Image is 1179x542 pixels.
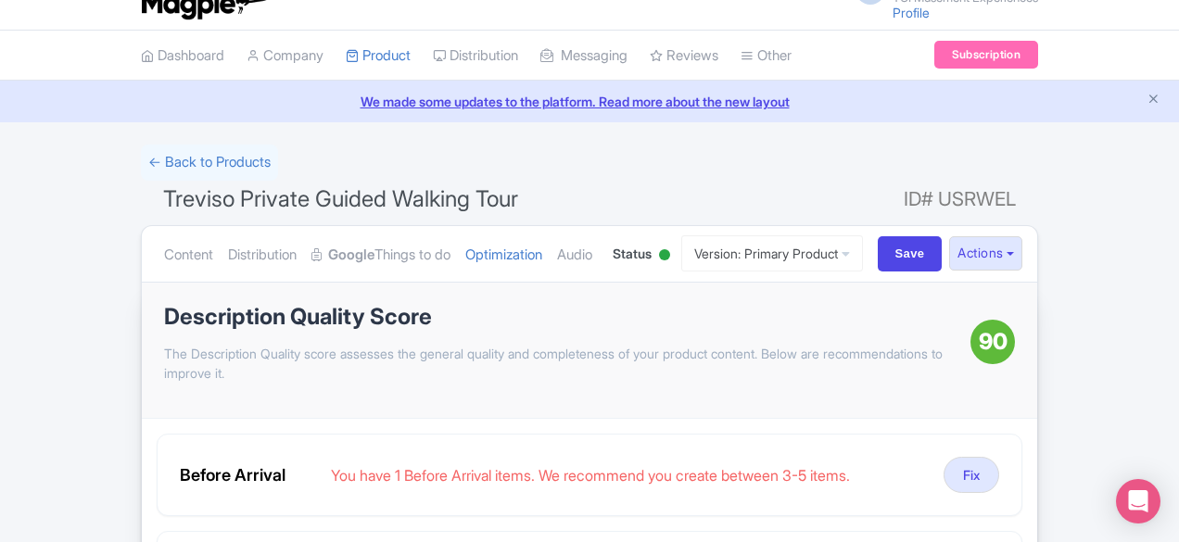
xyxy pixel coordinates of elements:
strong: Google [328,245,374,266]
a: Optimization [465,226,542,284]
span: 90 [979,325,1008,359]
a: Distribution [228,226,297,284]
input: Save [878,236,943,271]
a: Profile [893,5,930,20]
a: Distribution [433,31,518,82]
a: Messaging [540,31,628,82]
a: We made some updates to the platform. Read more about the new layout [11,92,1168,111]
button: Actions [949,236,1022,271]
a: Reviews [650,31,718,82]
p: The Description Quality score assesses the general quality and completeness of your product conte... [164,344,970,383]
a: Version: Primary Product [681,235,863,271]
a: Audio [557,226,592,284]
button: Close announcement [1147,90,1160,111]
div: Active [655,242,674,271]
div: Open Intercom Messenger [1116,479,1160,523]
div: Before Arrival [180,462,316,487]
div: You have 1 Before Arrival items. We recommend you create between 3-5 items. [331,464,929,486]
a: ← Back to Products [141,145,278,181]
span: ID# USRWEL [904,181,1016,218]
span: Status [613,244,652,263]
button: Fix [944,457,999,493]
a: Other [741,31,792,82]
a: GoogleThings to do [311,226,450,284]
a: Subscription [934,41,1038,69]
a: Company [247,31,323,82]
a: Product [346,31,411,82]
h1: Description Quality Score [164,305,970,329]
span: Treviso Private Guided Walking Tour [163,185,518,212]
a: Content [164,226,213,284]
a: Dashboard [141,31,224,82]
